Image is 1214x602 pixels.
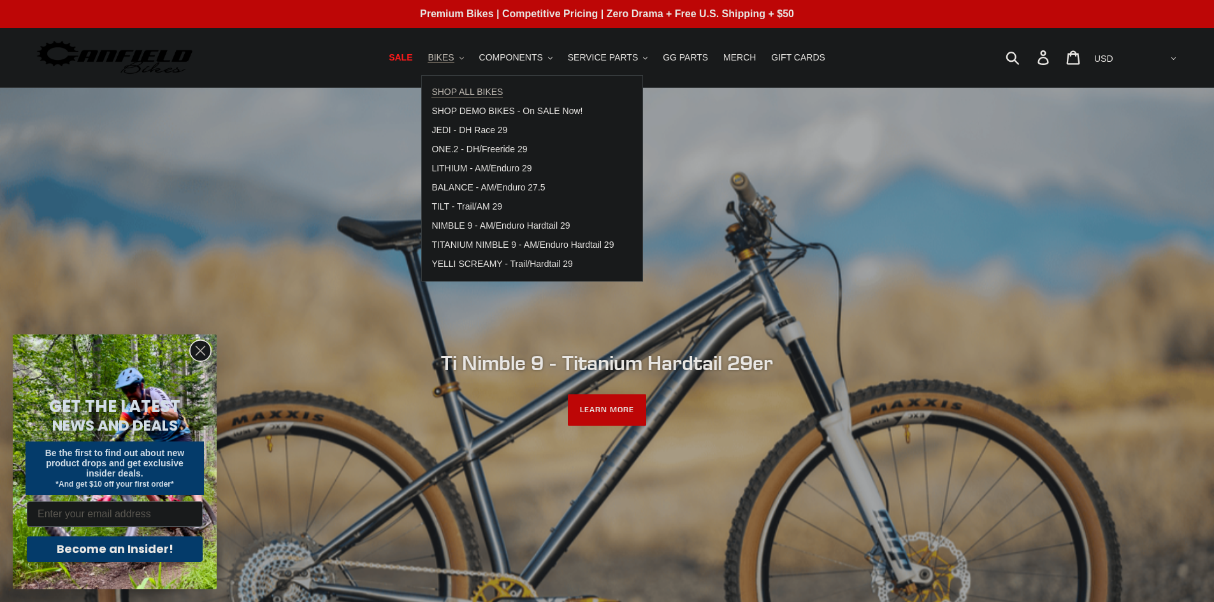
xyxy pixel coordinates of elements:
span: BIKES [428,52,454,63]
button: COMPONENTS [473,49,559,66]
span: SALE [389,52,412,63]
a: TITANIUM NIMBLE 9 - AM/Enduro Hardtail 29 [422,236,623,255]
span: GET THE LATEST [49,395,180,418]
span: Be the first to find out about new product drops and get exclusive insider deals. [45,448,185,478]
span: NIMBLE 9 - AM/Enduro Hardtail 29 [431,220,570,231]
a: LITHIUM - AM/Enduro 29 [422,159,623,178]
span: *And get $10 off your first order* [55,480,173,489]
span: LITHIUM - AM/Enduro 29 [431,163,531,174]
span: COMPONENTS [479,52,543,63]
span: ONE.2 - DH/Freeride 29 [431,144,527,155]
a: GIFT CARDS [765,49,832,66]
a: LEARN MORE [568,394,646,426]
a: ONE.2 - DH/Freeride 29 [422,140,623,159]
span: SERVICE PARTS [568,52,638,63]
a: SHOP DEMO BIKES - On SALE Now! [422,102,623,121]
a: NIMBLE 9 - AM/Enduro Hardtail 29 [422,217,623,236]
button: Close dialog [189,340,212,362]
a: MERCH [717,49,762,66]
button: SERVICE PARTS [561,49,654,66]
span: MERCH [723,52,756,63]
h2: Ti Nimble 9 - Titanium Hardtail 29er [260,351,955,375]
img: Canfield Bikes [35,38,194,78]
a: SALE [382,49,419,66]
span: GG PARTS [663,52,708,63]
input: Enter your email address [27,501,203,527]
span: SHOP ALL BIKES [431,87,503,97]
a: BALANCE - AM/Enduro 27.5 [422,178,623,197]
span: SHOP DEMO BIKES - On SALE Now! [431,106,582,117]
span: NEWS AND DEALS [52,415,178,436]
button: Become an Insider! [27,536,203,562]
a: TILT - Trail/AM 29 [422,197,623,217]
a: JEDI - DH Race 29 [422,121,623,140]
span: JEDI - DH Race 29 [431,125,507,136]
a: YELLI SCREAMY - Trail/Hardtail 29 [422,255,623,274]
a: GG PARTS [656,49,714,66]
span: GIFT CARDS [771,52,825,63]
span: BALANCE - AM/Enduro 27.5 [431,182,545,193]
button: BIKES [421,49,470,66]
span: TILT - Trail/AM 29 [431,201,502,212]
span: YELLI SCREAMY - Trail/Hardtail 29 [431,259,573,269]
span: TITANIUM NIMBLE 9 - AM/Enduro Hardtail 29 [431,240,614,250]
input: Search [1013,43,1045,71]
a: SHOP ALL BIKES [422,83,623,102]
